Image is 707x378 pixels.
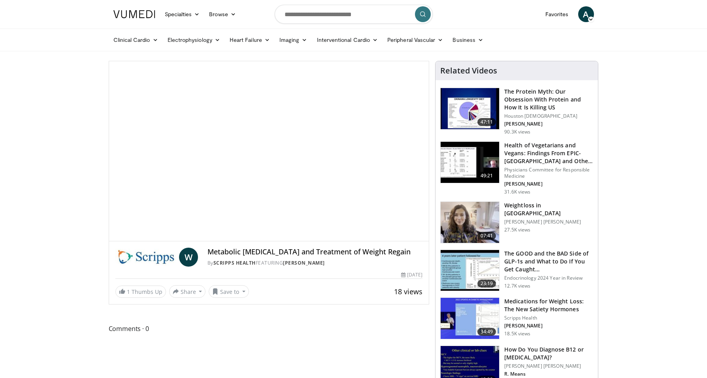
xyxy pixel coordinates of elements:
img: 07e42906-ef03-456f-8d15-f2a77df6705a.150x105_q85_crop-smart_upscale.jpg [441,298,499,339]
a: Business [448,32,488,48]
a: Favorites [541,6,573,22]
video-js: Video Player [109,61,429,241]
a: Clinical Cardio [109,32,163,48]
a: Browse [204,6,241,22]
h3: Weightloss in [GEOGRAPHIC_DATA] [504,201,593,217]
a: 23:19 The GOOD and the BAD Side of GLP-1s and What to Do If You Get Caught… Endocrinology 2024 Ye... [440,250,593,291]
p: 12.7K views [504,283,530,289]
h4: Metabolic [MEDICAL_DATA] and Treatment of Weight Regain [207,248,422,256]
h4: Related Videos [440,66,497,75]
div: [DATE] [401,271,422,278]
div: By FEATURING [207,260,422,267]
a: A [578,6,594,22]
a: 49:21 Health of Vegetarians and Vegans: Findings From EPIC-[GEOGRAPHIC_DATA] and Othe… Physicians... [440,141,593,195]
h3: Medications for Weight Loss: The New Satiety Hormones [504,297,593,313]
span: 34:49 [477,328,496,336]
p: 18.5K views [504,331,530,337]
button: Save to [209,285,249,298]
p: Houston [DEMOGRAPHIC_DATA] [504,113,593,119]
h3: How Do You Diagnose B12 or [MEDICAL_DATA]? [504,346,593,361]
p: 90.3K views [504,129,530,135]
p: [PERSON_NAME] [PERSON_NAME] [504,363,593,369]
img: b7b8b05e-5021-418b-a89a-60a270e7cf82.150x105_q85_crop-smart_upscale.jpg [441,88,499,129]
span: 18 views [394,287,422,296]
a: 07:41 Weightloss in [GEOGRAPHIC_DATA] [PERSON_NAME] [PERSON_NAME] 27.5K views [440,201,593,243]
p: Scripps Health [504,315,593,321]
img: Scripps Health [115,248,176,267]
p: R. Means [504,371,593,377]
a: Specialties [160,6,205,22]
p: [PERSON_NAME] [504,323,593,329]
a: Interventional Cardio [312,32,383,48]
span: 49:21 [477,172,496,180]
p: 31.6K views [504,189,530,195]
span: 07:41 [477,232,496,240]
p: Physicians Committee for Responsible Medicine [504,167,593,179]
h3: Health of Vegetarians and Vegans: Findings From EPIC-[GEOGRAPHIC_DATA] and Othe… [504,141,593,165]
p: 27.5K views [504,227,530,233]
span: Comments 0 [109,323,430,334]
h3: The Protein Myth: Our Obsession With Protein and How It Is Killing US [504,88,593,111]
a: 1 Thumbs Up [115,286,166,298]
a: Imaging [275,32,312,48]
a: 47:11 The Protein Myth: Our Obsession With Protein and How It Is Killing US Houston [DEMOGRAPHIC_... [440,88,593,135]
span: 1 [127,288,130,295]
a: 34:49 Medications for Weight Loss: The New Satiety Hormones Scripps Health [PERSON_NAME] 18.5K views [440,297,593,339]
input: Search topics, interventions [275,5,433,24]
span: 47:11 [477,118,496,126]
h3: The GOOD and the BAD Side of GLP-1s and What to Do If You Get Caught… [504,250,593,273]
p: [PERSON_NAME] [PERSON_NAME] [504,219,593,225]
a: W [179,248,198,267]
p: Endocrinology 2024 Year in Review [504,275,593,281]
a: Electrophysiology [163,32,225,48]
button: Share [169,285,206,298]
img: 756cb5e3-da60-49d4-af2c-51c334342588.150x105_q85_crop-smart_upscale.jpg [441,250,499,291]
span: 23:19 [477,280,496,288]
a: [PERSON_NAME] [283,260,325,266]
img: VuMedi Logo [113,10,155,18]
a: Heart Failure [225,32,275,48]
img: 9983fed1-7565-45be-8934-aef1103ce6e2.150x105_q85_crop-smart_upscale.jpg [441,202,499,243]
a: Scripps Health [213,260,256,266]
p: [PERSON_NAME] [504,181,593,187]
img: 606f2b51-b844-428b-aa21-8c0c72d5a896.150x105_q85_crop-smart_upscale.jpg [441,142,499,183]
a: Peripheral Vascular [383,32,448,48]
p: [PERSON_NAME] [504,121,593,127]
